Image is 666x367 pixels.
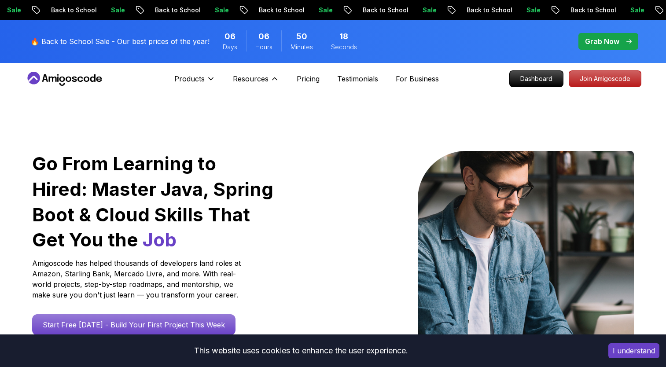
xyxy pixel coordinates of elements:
button: Resources [233,73,279,91]
p: Sale [297,6,325,15]
span: 6 Days [224,30,235,43]
span: 50 Minutes [296,30,307,43]
span: Job [143,228,177,251]
p: Dashboard [510,71,563,87]
p: Sale [401,6,429,15]
p: Sale [505,6,533,15]
a: Pricing [297,73,320,84]
button: Products [174,73,215,91]
p: Resources [233,73,269,84]
p: Sale [609,6,637,15]
p: Join Amigoscode [569,71,641,87]
span: Hours [255,43,272,51]
button: Accept cookies [608,343,659,358]
p: Back to School [445,6,505,15]
h1: Go From Learning to Hired: Master Java, Spring Boot & Cloud Skills That Get You the [32,151,275,253]
p: Sale [89,6,118,15]
a: Dashboard [509,70,563,87]
p: Back to School [341,6,401,15]
p: Sale [193,6,221,15]
p: Grab Now [585,36,619,47]
p: 🔥 Back to School Sale - Our best prices of the year! [30,36,210,47]
a: For Business [396,73,439,84]
span: Days [223,43,237,51]
p: Products [174,73,205,84]
p: Back to School [237,6,297,15]
span: Minutes [291,43,313,51]
a: Start Free [DATE] - Build Your First Project This Week [32,314,235,335]
p: Back to School [549,6,609,15]
div: This website uses cookies to enhance the user experience. [7,341,595,360]
span: 18 Seconds [339,30,348,43]
a: Join Amigoscode [569,70,641,87]
p: Amigoscode has helped thousands of developers land roles at Amazon, Starling Bank, Mercado Livre,... [32,258,243,300]
p: Back to School [133,6,193,15]
span: 6 Hours [258,30,269,43]
span: Seconds [331,43,357,51]
a: Testimonials [337,73,378,84]
p: Back to School [29,6,89,15]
